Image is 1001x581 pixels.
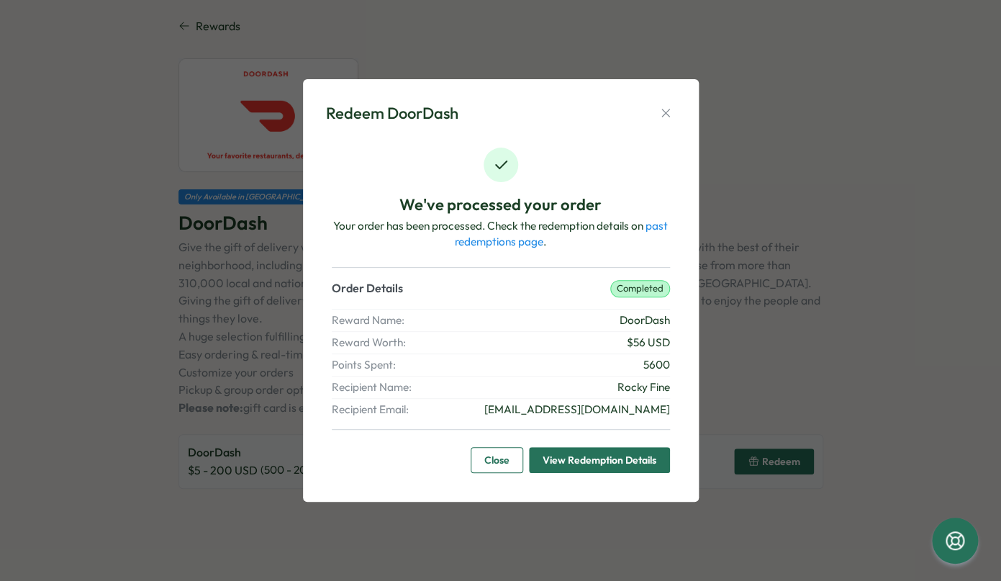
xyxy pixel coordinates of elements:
[332,218,670,250] p: Your order has been processed. Check the redemption details on .
[332,312,412,328] span: Reward Name:
[617,379,670,395] span: Rocky Fine
[529,447,670,473] button: View Redemption Details
[326,102,458,125] div: Redeem DoorDash
[332,279,403,297] p: Order Details
[332,379,412,395] span: Recipient Name:
[643,357,670,373] span: 5600
[620,312,670,328] span: DoorDash
[332,402,412,418] span: Recipient Email:
[332,335,412,351] span: Reward Worth:
[332,357,412,373] span: Points Spent:
[610,280,670,297] p: completed
[627,335,670,351] span: $ 56 USD
[399,194,602,216] p: We've processed your order
[484,402,670,418] span: [EMAIL_ADDRESS][DOMAIN_NAME]
[543,448,656,472] span: View Redemption Details
[484,448,509,472] span: Close
[471,447,523,473] button: Close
